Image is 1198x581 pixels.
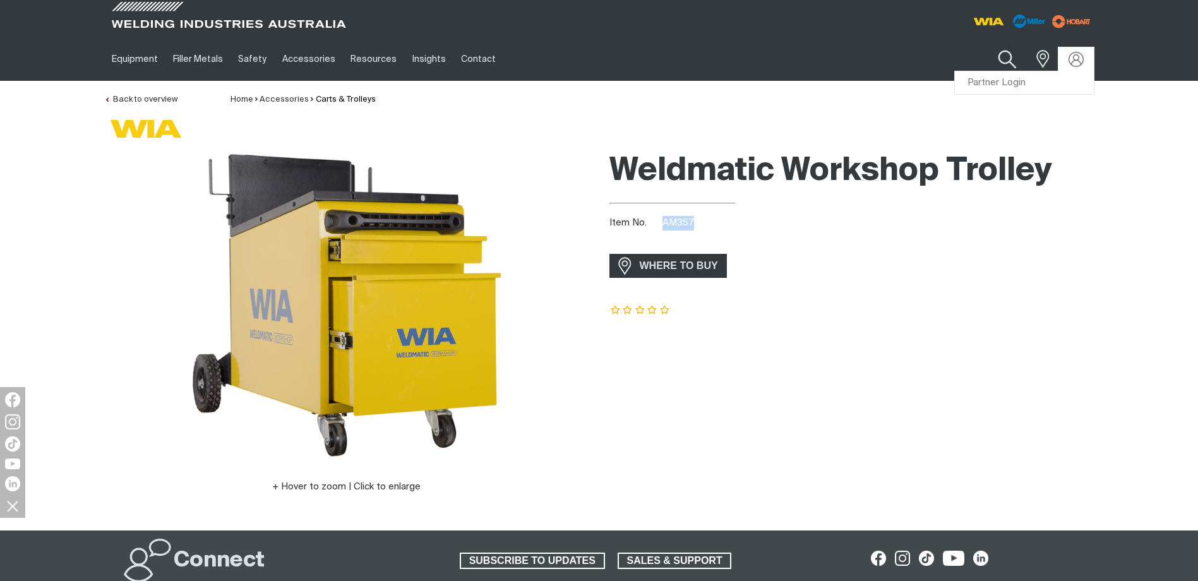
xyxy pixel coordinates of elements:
[231,93,376,106] nav: Breadcrumb
[231,37,274,81] a: Safety
[618,553,732,569] a: SALES & SUPPORT
[460,553,605,569] a: SUBSCRIBE TO UPDATES
[5,458,20,469] img: YouTube
[619,553,731,569] span: SALES & SUPPORT
[189,145,505,460] img: Weldmatic Workshop Trolley
[609,306,671,315] span: Rating: {0}
[461,553,604,569] span: SUBSCRIBE TO UPDATES
[955,71,1094,95] a: Partner Login
[343,37,404,81] a: Resources
[404,37,453,81] a: Insights
[174,547,265,575] h2: Connect
[453,37,503,81] a: Contact
[165,37,231,81] a: Filler Metals
[609,151,1094,192] h1: Weldmatic Workshop Trolley
[104,37,165,81] a: Equipment
[981,42,1033,78] button: Search products
[609,216,661,231] span: Item No.
[5,392,20,407] img: Facebook
[1048,12,1094,31] img: miller
[2,495,23,517] img: hide socials
[231,95,253,104] a: Home
[969,44,1028,74] input: Product name or item number...
[662,218,694,227] span: AM357
[5,436,20,452] img: TikTok
[265,479,428,494] button: Hover to zoom | Click to enlarge
[632,256,726,276] span: WHERE TO BUY
[275,37,343,81] a: Accessories
[5,476,20,491] img: LinkedIn
[104,37,847,81] nav: Main
[609,254,728,277] a: WHERE TO BUY
[316,95,376,104] a: Carts & Trolleys
[260,95,309,104] a: Accessories
[104,95,177,104] a: Back to overview of Carts & Trolleys
[5,414,20,429] img: Instagram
